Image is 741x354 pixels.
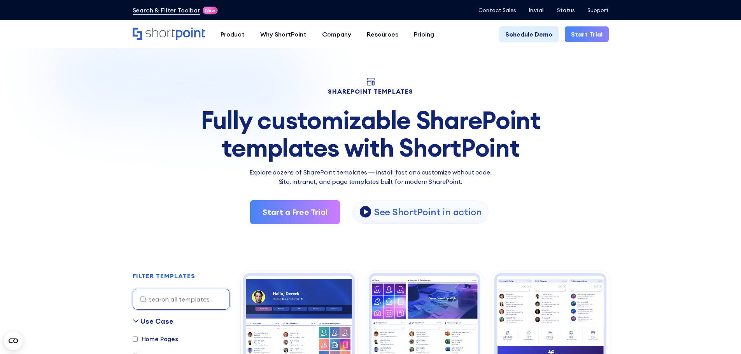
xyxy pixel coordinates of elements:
a: Product [213,26,252,42]
a: open lightbox [352,201,489,224]
h1: SHAREPOINT TEMPLATES [133,89,609,94]
a: Contact Sales [478,7,516,13]
label: Home Pages [133,334,178,344]
div: Resources [367,30,398,39]
iframe: Chat Widget [702,317,741,354]
a: Start Trial [565,26,609,42]
a: Why ShortPoint [252,26,314,42]
h2: FILTER TEMPLATES [133,273,195,280]
button: Open CMP widget [4,331,23,350]
a: Resources [359,26,406,42]
div: Fully customizable SharePoint templates with ShortPoint [133,106,609,161]
a: Search & Filter Toolbar [133,5,200,15]
a: Support [587,7,609,13]
a: Start a Free Trial [250,200,340,224]
div: Pricing [414,30,434,39]
a: Company [314,26,359,42]
div: Why ShortPoint [260,30,307,39]
a: Status [557,7,575,13]
div: Company [322,30,351,39]
p: Explore dozens of SharePoint templates — install fast and customize without code. Site, intranet,... [133,167,609,186]
div: Use Case [140,316,173,326]
p: See ShortPoint in action [374,206,482,218]
a: Install [529,7,545,13]
a: Pricing [406,26,442,42]
input: search all templates [133,289,230,310]
input: Home Pages [133,337,138,342]
a: Schedule Demo [499,26,559,42]
a: Home [133,28,205,41]
div: Product [221,30,245,39]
